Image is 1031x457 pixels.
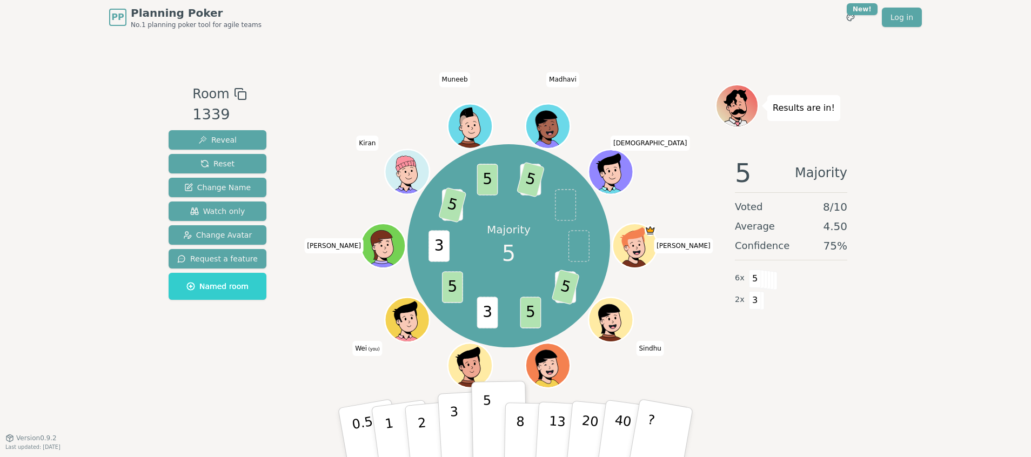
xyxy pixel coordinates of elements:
[184,182,251,193] span: Change Name
[386,299,428,341] button: Click to change your avatar
[487,222,531,237] p: Majority
[198,135,237,145] span: Reveal
[177,253,258,264] span: Request a feature
[192,84,229,104] span: Room
[749,291,761,310] span: 3
[131,21,262,29] span: No.1 planning poker tool for agile teams
[429,230,450,261] span: 3
[882,8,922,27] a: Log in
[841,8,860,27] button: New!
[352,341,382,356] span: Click to change your name
[169,249,266,268] button: Request a feature
[516,162,545,197] span: 5
[644,225,655,236] span: Sarah is the host
[795,160,847,186] span: Majority
[183,230,252,240] span: Change Avatar
[5,444,61,450] span: Last updated: [DATE]
[16,434,57,442] span: Version 0.9.2
[356,136,378,151] span: Click to change your name
[131,5,262,21] span: Planning Poker
[636,341,664,356] span: Click to change your name
[169,225,266,245] button: Change Avatar
[735,294,745,306] span: 2 x
[439,72,471,87] span: Click to change your name
[304,238,364,253] span: Click to change your name
[654,238,713,253] span: Click to change your name
[824,238,847,253] span: 75 %
[438,187,467,223] span: 5
[186,281,249,292] span: Named room
[169,178,266,197] button: Change Name
[483,393,492,451] p: 5
[200,158,235,169] span: Reset
[735,160,752,186] span: 5
[773,100,835,116] p: Results are in!
[520,297,541,328] span: 5
[546,72,579,87] span: Click to change your name
[169,201,266,221] button: Watch only
[611,136,689,151] span: Click to change your name
[735,219,775,234] span: Average
[823,219,847,234] span: 4.50
[109,5,262,29] a: PPPlanning PokerNo.1 planning poker tool for agile teams
[847,3,878,15] div: New!
[823,199,847,214] span: 8 / 10
[190,206,245,217] span: Watch only
[367,347,380,352] span: (you)
[111,11,124,24] span: PP
[502,237,515,270] span: 5
[169,154,266,173] button: Reset
[169,273,266,300] button: Named room
[5,434,57,442] button: Version0.9.2
[735,199,763,214] span: Voted
[735,272,745,284] span: 6 x
[169,130,266,150] button: Reveal
[749,270,761,288] span: 5
[477,297,498,328] span: 3
[477,164,498,195] span: 5
[192,104,246,126] div: 1339
[441,271,463,303] span: 5
[551,269,580,305] span: 5
[735,238,789,253] span: Confidence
